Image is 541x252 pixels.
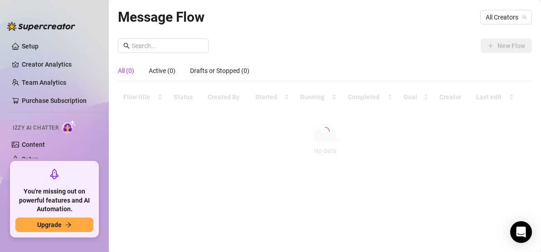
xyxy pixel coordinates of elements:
[132,41,203,51] input: Search...
[22,79,66,86] a: Team Analytics
[22,93,94,108] a: Purchase Subscription
[190,66,249,76] div: Drafts or Stopped (0)
[15,218,93,232] button: Upgradearrow-right
[510,221,532,243] div: Open Intercom Messenger
[22,43,39,50] a: Setup
[522,15,527,20] span: team
[123,43,130,49] span: search
[22,57,94,72] a: Creator Analytics
[118,6,205,28] article: Message Flow
[149,66,175,76] div: Active (0)
[486,10,526,24] span: All Creators
[65,222,72,228] span: arrow-right
[15,187,93,214] span: You're missing out on powerful features and AI Automation.
[22,141,45,148] a: Content
[37,221,62,228] span: Upgrade
[118,66,134,76] div: All (0)
[62,120,76,133] img: AI Chatter
[320,126,331,137] span: loading
[13,124,58,132] span: Izzy AI Chatter
[49,169,60,179] span: rocket
[7,22,75,31] img: logo-BBDzfeDw.svg
[22,155,39,163] a: Setup
[481,39,532,53] button: New Flow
